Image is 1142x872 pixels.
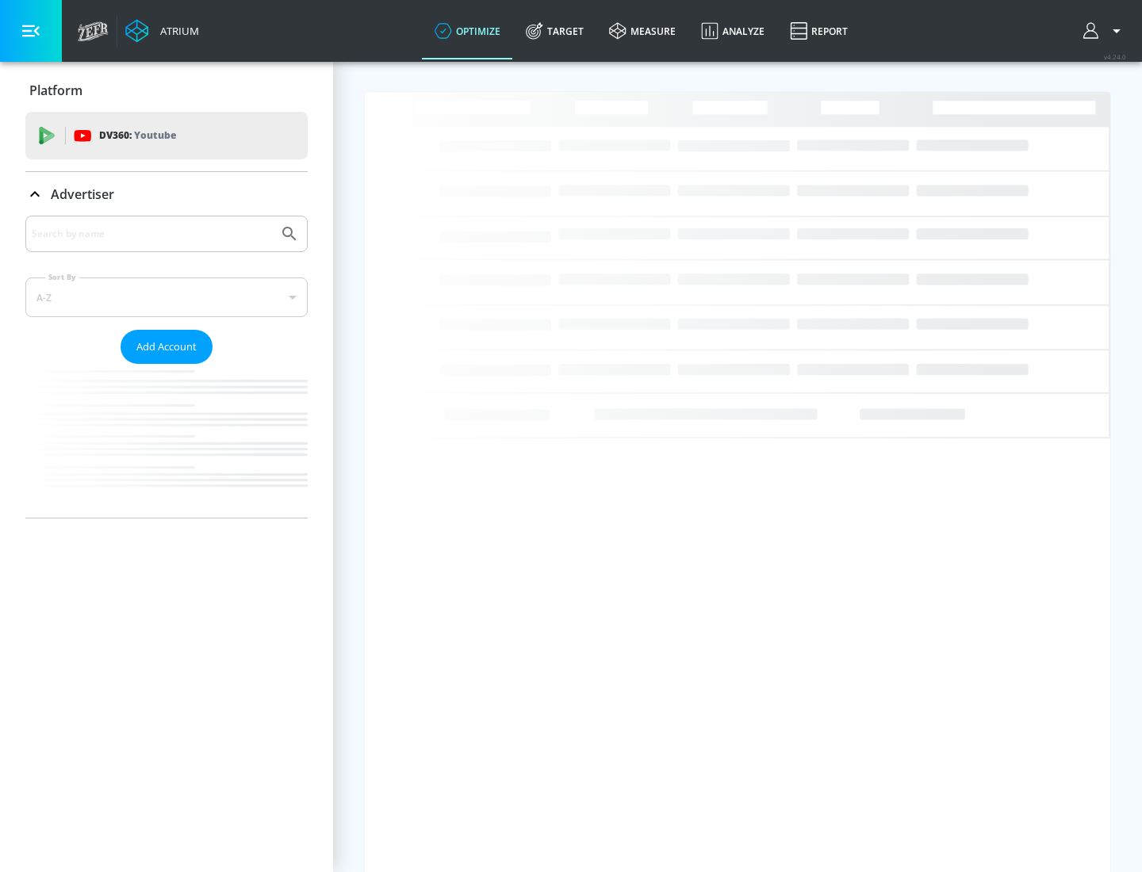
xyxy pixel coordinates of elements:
a: Target [513,2,596,59]
span: Add Account [136,338,197,356]
nav: list of Advertiser [25,364,308,518]
a: Atrium [125,19,199,43]
a: Report [777,2,860,59]
span: v 4.24.0 [1104,52,1126,61]
div: Advertiser [25,172,308,216]
a: optimize [422,2,513,59]
input: Search by name [32,224,272,244]
div: A-Z [25,277,308,317]
p: Advertiser [51,185,114,203]
div: Atrium [154,24,199,38]
div: DV360: Youtube [25,112,308,159]
a: Analyze [688,2,777,59]
div: Platform [25,68,308,113]
p: Youtube [134,127,176,143]
button: Add Account [121,330,213,364]
label: Sort By [45,272,79,282]
a: measure [596,2,688,59]
p: DV360: [99,127,176,144]
div: Advertiser [25,216,308,518]
p: Platform [29,82,82,99]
